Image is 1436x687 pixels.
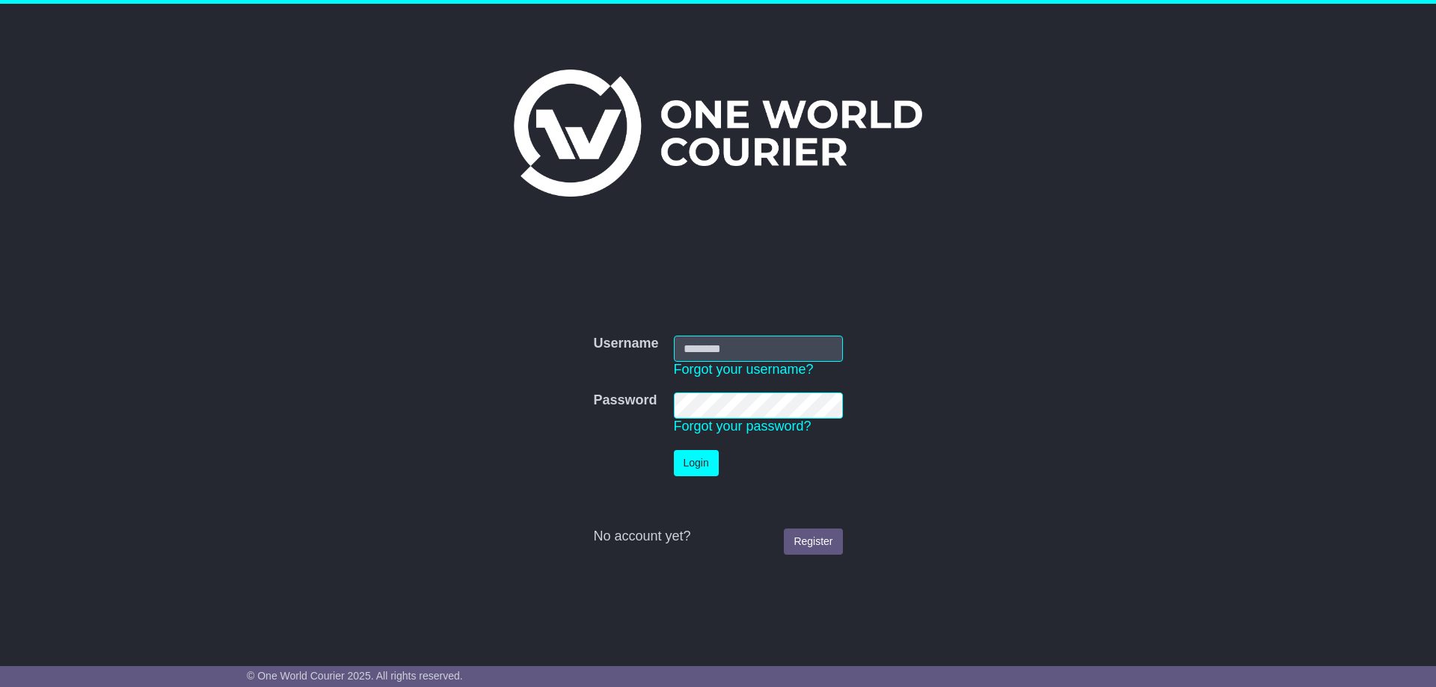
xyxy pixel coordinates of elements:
label: Password [593,392,657,409]
span: © One World Courier 2025. All rights reserved. [247,670,463,682]
label: Username [593,336,658,352]
div: No account yet? [593,529,842,545]
img: One World [514,70,922,197]
a: Register [784,529,842,555]
button: Login [674,450,719,476]
a: Forgot your password? [674,419,811,434]
a: Forgot your username? [674,362,814,377]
